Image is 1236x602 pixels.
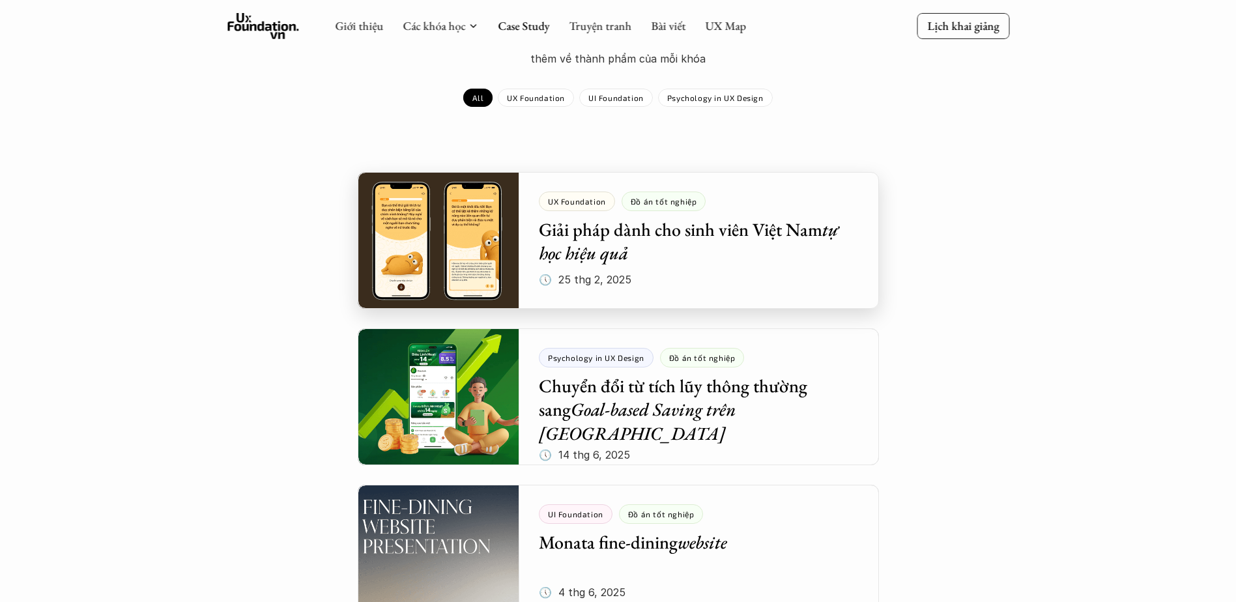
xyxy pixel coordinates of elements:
a: Bài viết [651,18,685,33]
p: UI Foundation [588,93,644,102]
a: Giải pháp dành cho sinh viên Việt Namtự học hiệu quả🕔 25 thg 2, 2025 [358,172,879,309]
p: Lịch khai giảng [927,18,999,33]
a: Truyện tranh [569,18,631,33]
a: Lịch khai giảng [917,13,1009,38]
a: Các khóa học [403,18,465,33]
p: Psychology in UX Design [667,93,764,102]
p: UX Foundation [507,93,565,102]
a: UX Map [705,18,746,33]
a: Chuyển đổi từ tích lũy thông thường sangGoal-based Saving trên [GEOGRAPHIC_DATA]🕔 14 thg 6, 2025 [358,328,879,465]
a: Case Study [498,18,549,33]
a: Giới thiệu [335,18,383,33]
p: All [472,93,483,102]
